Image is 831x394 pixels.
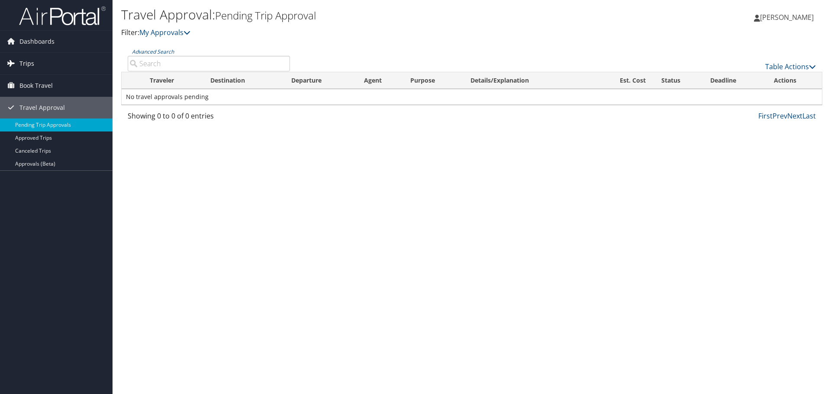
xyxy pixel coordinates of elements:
[765,62,816,71] a: Table Actions
[356,72,402,89] th: Agent
[121,6,589,24] h1: Travel Approval:
[128,56,290,71] input: Advanced Search
[654,72,702,89] th: Status: activate to sort column ascending
[122,89,822,105] td: No travel approvals pending
[19,75,53,96] span: Book Travel
[787,111,802,121] a: Next
[139,28,190,37] a: My Approvals
[802,111,816,121] a: Last
[19,6,106,26] img: airportal-logo.png
[128,111,290,125] div: Showing 0 to 0 of 0 entries
[19,31,55,52] span: Dashboards
[463,72,592,89] th: Details/Explanation
[754,4,822,30] a: [PERSON_NAME]
[142,72,203,89] th: Traveler: activate to sort column ascending
[132,48,174,55] a: Advanced Search
[283,72,357,89] th: Departure: activate to sort column ascending
[702,72,767,89] th: Deadline: activate to sort column descending
[758,111,773,121] a: First
[19,53,34,74] span: Trips
[121,27,589,38] p: Filter:
[203,72,283,89] th: Destination: activate to sort column ascending
[766,72,822,89] th: Actions
[773,111,787,121] a: Prev
[19,97,65,119] span: Travel Approval
[403,72,463,89] th: Purpose
[592,72,654,89] th: Est. Cost: activate to sort column ascending
[760,13,814,22] span: [PERSON_NAME]
[215,8,316,22] small: Pending Trip Approval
